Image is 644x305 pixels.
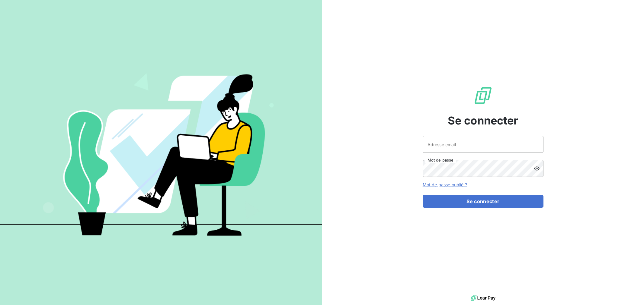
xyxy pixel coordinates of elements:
button: Se connecter [423,195,543,208]
img: logo [471,294,495,303]
span: Se connecter [448,112,518,129]
a: Mot de passe oublié ? [423,182,467,187]
img: Logo LeanPay [473,86,493,105]
input: placeholder [423,136,543,153]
